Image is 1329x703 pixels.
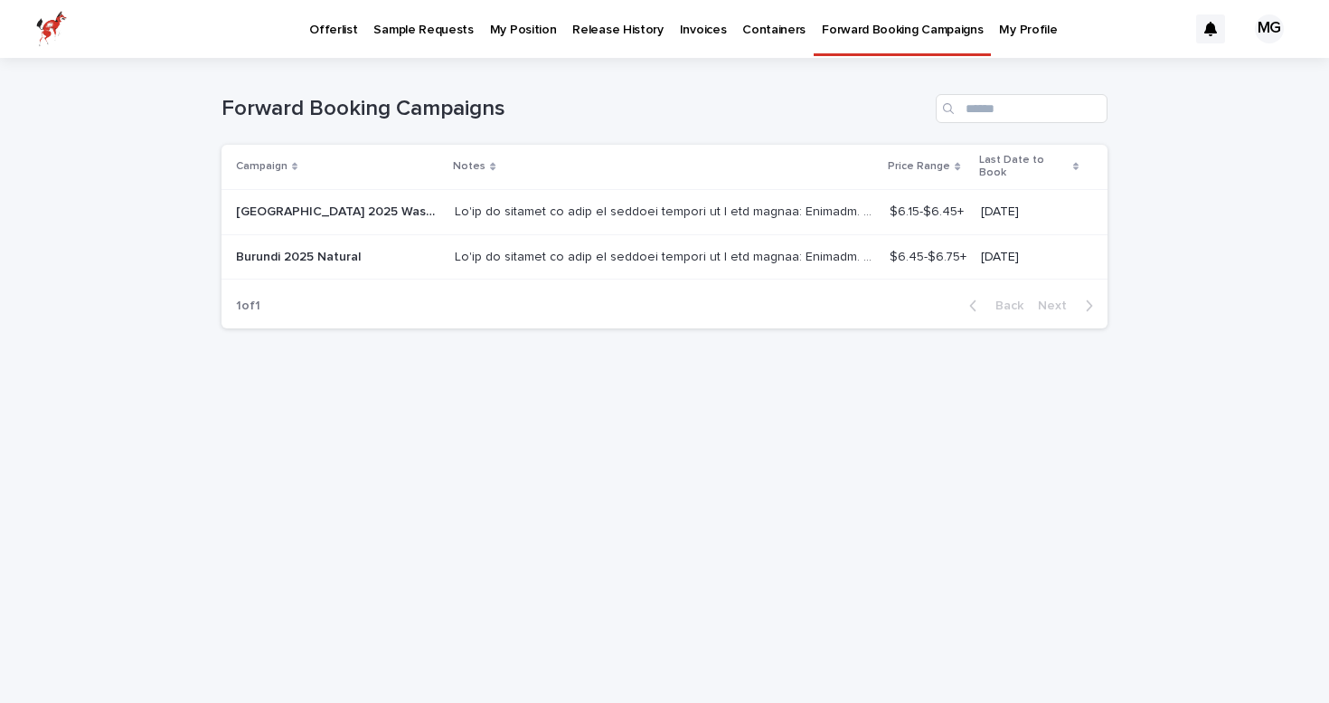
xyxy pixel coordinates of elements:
p: Price Range [888,157,950,176]
img: zttTXibQQrCfv9chImQE [36,11,67,47]
p: $6.45-$6.75+ [890,246,970,265]
button: Next [1031,298,1107,314]
p: We're so excited to open up forward booking on a new origin: Burundi. This is our first venture i... [455,201,879,220]
p: [DATE] [981,250,1079,265]
tr: Burundi 2025 NaturalBurundi 2025 Natural Lo'ip do sitamet co adip el seddoei tempori ut l etd mag... [221,234,1107,280]
div: MG [1255,14,1284,43]
p: 1 of 1 [221,284,275,328]
p: $6.15-$6.45+ [890,201,967,220]
p: Burundi 2025 Natural [236,246,364,265]
tr: [GEOGRAPHIC_DATA] 2025 Washed[GEOGRAPHIC_DATA] 2025 Washed Lo'ip do sitamet co adip el seddoei te... [221,189,1107,234]
p: Last Date to Book [979,150,1068,184]
p: [GEOGRAPHIC_DATA] 2025 Washed [236,201,444,220]
button: Back [955,298,1031,314]
span: Back [985,299,1023,312]
p: We're so excited to open up forward booking on a new origin: Burundi. This is our first venture i... [455,246,879,265]
p: [DATE] [981,204,1079,220]
p: Campaign [236,157,287,176]
h1: Forward Booking Campaigns [221,96,928,122]
input: Search [936,94,1107,123]
span: Next [1038,299,1078,312]
p: Notes [453,157,485,176]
